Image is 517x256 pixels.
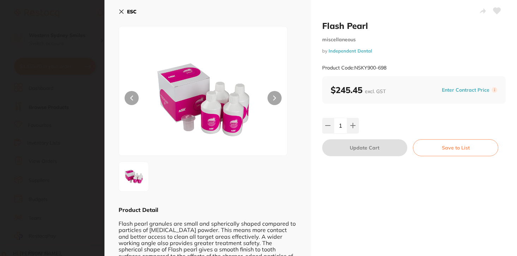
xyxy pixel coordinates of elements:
button: Save to List [413,139,498,156]
small: miscellaneous [322,37,506,43]
span: excl. GST [365,88,386,95]
label: i [492,87,497,93]
small: by [322,48,506,54]
b: $245.45 [331,85,386,95]
div: Hi [PERSON_NAME], [13,11,108,18]
b: Product Detail [119,206,158,213]
img: d2lkdGg9MTkyMA [121,164,146,189]
div: Happy [DATE]! Is there anything I can do for your [DATE]? 😊 [13,22,108,35]
p: Message from Restocq, sent 5w ago [13,36,108,43]
button: Update Cart [322,139,408,156]
a: Independent Dental [329,48,372,54]
button: ESC [119,6,137,18]
h2: Flash Pearl [322,20,506,31]
small: Product Code: NSKY900-698 [322,65,386,71]
button: Enter Contract Price [440,87,492,93]
img: d2lkdGg9MTkyMA [152,44,253,156]
b: ESC [127,8,137,15]
div: Message content [13,11,108,35]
